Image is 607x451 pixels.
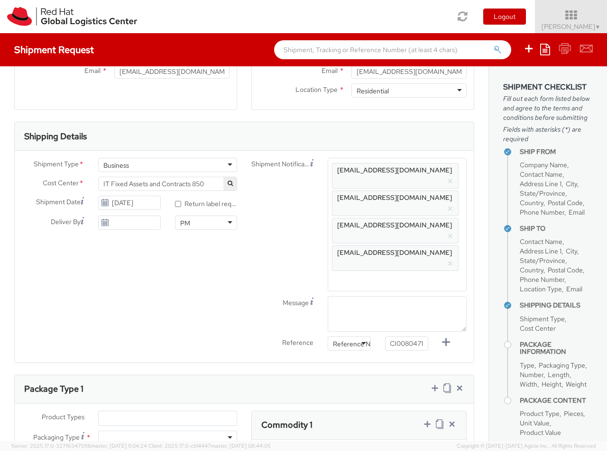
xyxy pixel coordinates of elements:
[520,324,556,333] span: Cost Center
[357,86,389,96] div: Residential
[337,166,452,174] span: [EMAIL_ADDRESS][DOMAIN_NAME]
[36,197,81,207] span: Shipment Date
[520,397,593,404] h4: Package Content
[542,380,561,388] span: Height
[520,198,543,207] span: Country
[569,208,585,216] span: Email
[98,177,237,191] span: IT Fixed Assets and Contracts 850
[520,275,564,284] span: Phone Number
[34,159,79,170] span: Shipment Type
[566,247,577,255] span: City
[548,198,583,207] span: Postal Code
[520,361,534,370] span: Type
[447,176,453,187] button: ×
[261,420,313,430] h3: Commodity 1
[520,180,561,188] span: Address Line 1
[274,40,511,59] input: Shipment, Tracking or Reference Number (at least 4 chars)
[295,85,338,94] span: Location Type
[520,302,593,309] h4: Shipping Details
[457,442,596,450] span: Copyright © [DATE]-[DATE] Agistix Inc., All Rights Reserved
[283,298,309,307] span: Message
[175,201,181,207] input: Return label required
[520,189,565,198] span: State/Province
[337,221,452,229] span: [EMAIL_ADDRESS][DOMAIN_NAME]
[566,285,582,293] span: Email
[447,203,453,215] button: ×
[503,83,593,91] h3: Shipment Checklist
[520,266,543,274] span: Country
[566,180,577,188] span: City
[548,370,570,379] span: Length
[91,442,147,449] span: master, [DATE] 11:04:24
[520,161,567,169] span: Company Name
[548,266,583,274] span: Postal Code
[520,380,537,388] span: Width
[520,170,562,179] span: Contact Name
[322,66,338,75] span: Email
[11,442,147,449] span: Server: 2025.17.0-327f6347098
[520,370,543,379] span: Number
[520,428,561,437] span: Product Value
[103,180,232,188] span: IT Fixed Assets and Contracts 850
[520,225,593,232] h4: Ship To
[251,159,310,169] span: Shipment Notification
[282,338,313,347] span: Reference
[503,94,593,122] span: Fill out each form listed below and agree to the terms and conditions before submitting
[520,256,565,265] span: State/Province
[520,315,565,323] span: Shipment Type
[520,237,562,246] span: Contact Name
[542,22,601,31] span: [PERSON_NAME]
[7,7,137,26] img: rh-logistics-00dfa346123c4ec078e1.svg
[84,66,101,75] span: Email
[520,341,593,356] h4: Package Information
[42,413,84,421] span: Product Types
[103,161,129,170] div: Business
[175,198,237,208] label: Return label required
[566,380,587,388] span: Weight
[24,384,83,394] h3: Package Type 1
[333,339,390,349] div: Reference Number
[595,23,601,31] span: ▼
[180,218,190,228] div: PM
[447,258,453,270] button: ×
[14,45,94,55] h4: Shipment Request
[520,419,550,427] span: Unit Value
[520,409,560,418] span: Product Type
[539,361,585,370] span: Packaging Type
[520,208,564,216] span: Phone Number
[24,132,87,141] h3: Shipping Details
[51,217,81,227] span: Deliver By
[447,231,453,242] button: ×
[33,433,80,442] span: Packaging Type
[483,9,526,25] button: Logout
[564,409,583,418] span: Pieces
[337,248,452,257] span: [EMAIL_ADDRESS][DOMAIN_NAME]
[211,442,271,449] span: master, [DATE] 08:44:05
[503,125,593,144] span: Fields with asterisks (*) are required
[520,247,561,255] span: Address Line 1
[337,193,452,202] span: [EMAIL_ADDRESS][DOMAIN_NAME]
[43,178,79,189] span: Cost Center
[148,442,271,449] span: Client: 2025.17.0-cb14447
[520,285,562,293] span: Location Type
[520,148,593,155] h4: Ship From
